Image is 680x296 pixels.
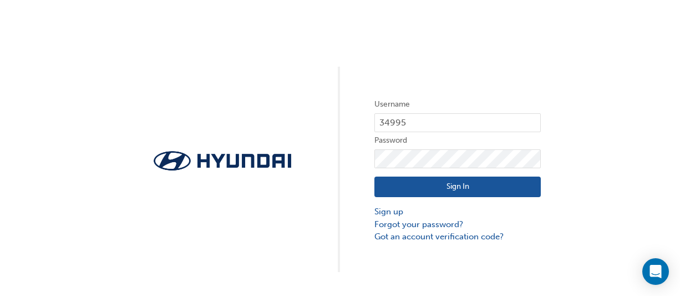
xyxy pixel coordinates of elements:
a: Forgot your password? [374,218,541,231]
label: Password [374,134,541,147]
img: Trak [139,148,306,174]
a: Got an account verification code? [374,230,541,243]
input: Username [374,113,541,132]
label: Username [374,98,541,111]
button: Sign In [374,177,541,198]
a: Sign up [374,205,541,218]
div: Open Intercom Messenger [642,258,669,285]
